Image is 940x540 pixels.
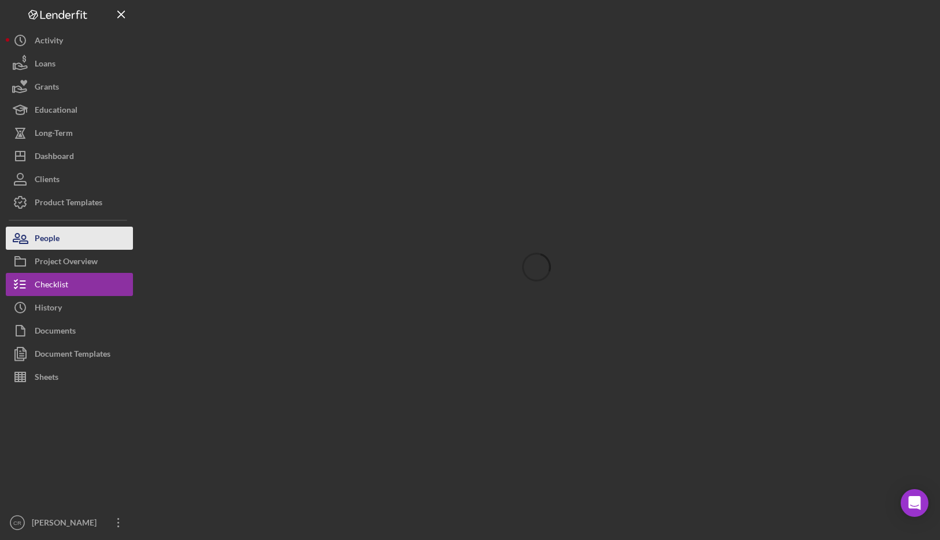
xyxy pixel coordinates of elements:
button: Grants [6,75,133,98]
div: Long-Term [35,121,73,147]
button: Sheets [6,365,133,389]
div: Product Templates [35,191,102,217]
div: [PERSON_NAME] [29,511,104,537]
button: Loans [6,52,133,75]
div: Sheets [35,365,58,391]
button: Checklist [6,273,133,296]
button: Product Templates [6,191,133,214]
button: History [6,296,133,319]
div: Documents [35,319,76,345]
div: Dashboard [35,145,74,171]
div: Loans [35,52,55,78]
button: Activity [6,29,133,52]
button: Long-Term [6,121,133,145]
div: Document Templates [35,342,110,368]
button: Project Overview [6,250,133,273]
button: Clients [6,168,133,191]
div: Project Overview [35,250,98,276]
div: Educational [35,98,77,124]
text: CR [13,520,21,526]
div: Grants [35,75,59,101]
button: Educational [6,98,133,121]
div: Clients [35,168,60,194]
div: History [35,296,62,322]
button: Dashboard [6,145,133,168]
button: Document Templates [6,342,133,365]
button: Documents [6,319,133,342]
button: CR[PERSON_NAME] [6,511,133,534]
div: Activity [35,29,63,55]
div: Checklist [35,273,68,299]
div: People [35,227,60,253]
div: Open Intercom Messenger [901,489,928,517]
button: People [6,227,133,250]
